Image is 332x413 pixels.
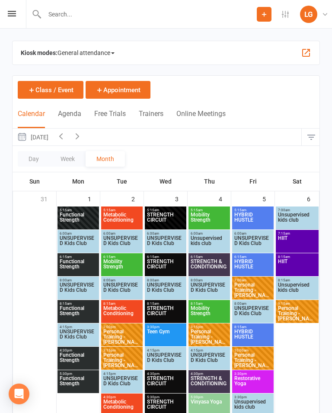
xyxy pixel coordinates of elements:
[234,348,272,352] span: 10:00am
[234,376,272,391] span: Restorative Yoga
[86,151,125,167] button: Month
[147,352,185,368] span: UNSUPERVISED Kids Club
[18,81,83,99] button: Class / Event
[59,282,97,298] span: UNSUPERVISED Kids Club
[234,278,272,282] span: 7:00am
[59,302,97,306] span: 8:15am
[278,302,317,306] span: 9:15am
[147,395,185,399] span: 5:30pm
[50,151,86,167] button: Week
[278,255,317,259] span: 8:15am
[144,172,188,190] th: Wed
[190,376,228,391] span: STRENGTH & CONDITIONING
[278,306,317,321] span: Personal Training - [PERSON_NAME]
[103,278,141,282] span: 8:00am
[100,172,144,190] th: Tue
[190,208,228,212] span: 5:15am
[234,352,272,368] span: Personal Training - [PERSON_NAME]
[278,236,317,251] span: HIIT
[147,255,185,259] span: 6:15am
[147,325,185,329] span: 3:30pm
[190,329,228,345] span: Personal Training - [PERSON_NAME]
[234,208,272,212] span: 5:15am
[103,376,141,391] span: UNSUPERVISED Kids Club
[59,348,97,352] span: 4:30pm
[219,191,231,206] div: 4
[234,259,272,274] span: HYBRID HUSTLE
[147,236,185,251] span: UNSUPERVISED Kids Club
[234,232,272,236] span: 6:00am
[190,352,228,368] span: UNSUPERVISED Kids Club
[94,110,126,128] button: Free Trials
[190,395,228,399] span: 5:30pm
[234,282,272,298] span: Personal Training - [PERSON_NAME]
[18,151,50,167] button: Day
[9,384,29,404] div: Open Intercom Messenger
[190,278,228,282] span: 8:00am
[139,110,163,128] button: Trainers
[103,372,141,376] span: 4:15pm
[86,81,150,99] button: Appointment
[103,306,141,321] span: Metabolic Conditioning
[234,236,272,251] span: UNSUPERVISED Kids Club
[147,212,185,228] span: STRENGTH CIRCUIT
[190,348,228,352] span: 4:15pm
[59,232,97,236] span: 6:00am
[231,172,275,190] th: Fri
[190,282,228,298] span: UNSUPERVISED Kids Club
[147,306,185,321] span: STRENGTH CIRCUIT
[234,395,272,399] span: 3:30pm
[147,259,185,274] span: STRENGTH CIRCUIT
[275,172,319,190] th: Sat
[103,208,141,212] span: 5:15am
[147,232,185,236] span: 6:00am
[131,191,144,206] div: 2
[103,302,141,306] span: 8:15am
[103,232,141,236] span: 6:00am
[234,255,272,259] span: 6:15am
[278,278,317,282] span: 8:15am
[176,110,226,128] button: Online Meetings
[188,172,231,190] th: Thu
[42,8,257,20] input: Search...
[13,172,57,190] th: Sun
[190,259,228,274] span: STRENGTH & CONDITIONING
[59,372,97,376] span: 5:30pm
[190,302,228,306] span: 8:15am
[147,348,185,352] span: 4:15pm
[147,376,185,391] span: STRENGTH CIRCUIT
[59,352,97,368] span: Functional Strength
[190,232,228,236] span: 6:00am
[103,325,141,329] span: 2:00pm
[103,259,141,274] span: Mobility Strength
[103,236,141,251] span: UNSUPERVISED Kids Club
[59,255,97,259] span: 6:15am
[234,372,272,376] span: 3:30pm
[262,191,275,206] div: 5
[13,129,53,145] button: [DATE]
[147,208,185,212] span: 5:15am
[190,236,228,251] span: Unsupervised kids club
[58,110,81,128] button: Agenda
[190,306,228,321] span: Mobility Strength
[278,232,317,236] span: 7:15am
[59,329,97,345] span: UNSUPERVISED Kids Club
[59,278,97,282] span: 8:00am
[234,302,272,306] span: 8:00am
[190,372,228,376] span: 4:30pm
[147,302,185,306] span: 8:15am
[234,325,272,329] span: 8:15am
[59,259,97,274] span: Functional Strength
[59,236,97,251] span: UNSUPERVISED Kids Club
[278,212,317,228] span: Unsupervised kids club
[59,325,97,329] span: 4:15pm
[103,352,141,368] span: Personal Training - [PERSON_NAME]
[278,208,317,212] span: 7:00am
[103,348,141,352] span: 3:15pm
[103,395,141,399] span: 4:30pm
[59,306,97,321] span: Functional Strength
[103,282,141,298] span: UNSUPERVISED Kids Club
[175,191,187,206] div: 3
[57,46,115,60] span: General attendance
[190,212,228,228] span: Mobility Strength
